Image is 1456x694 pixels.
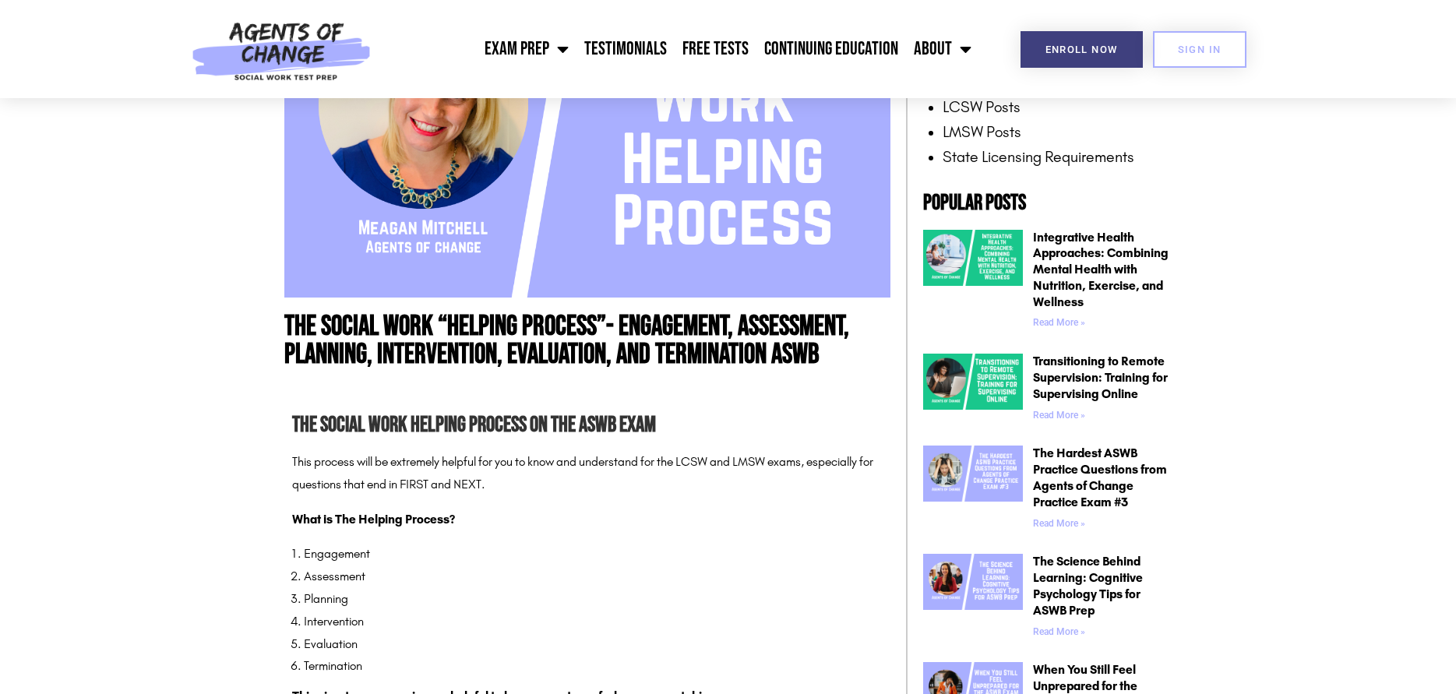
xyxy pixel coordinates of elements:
[675,30,756,69] a: Free Tests
[1033,518,1085,529] a: Read more about The Hardest ASWB Practice Questions from Agents of Change Practice Exam #3
[943,97,1021,116] a: LCSW Posts
[1153,31,1246,68] a: SIGN IN
[906,30,979,69] a: About
[1033,354,1168,401] a: Transitioning to Remote Supervision: Training for Supervising Online
[1045,44,1118,55] span: Enroll Now
[379,30,979,69] nav: Menu
[292,408,883,443] h2: The Social Work Helping Process on the ASWB Exam
[1033,626,1085,637] a: Read more about The Science Behind Learning: Cognitive Psychology Tips for ASWB Prep
[304,633,883,656] li: Evaluation
[1033,410,1085,421] a: Read more about Transitioning to Remote Supervision: Training for Supervising Online
[304,565,883,588] li: Assessment
[1033,446,1167,509] a: The Hardest ASWB Practice Questions from Agents of Change Practice Exam #3
[923,446,1023,502] img: The Hardest ASWB Practice Questions from Agents of Change Practice Exam #3
[304,543,883,565] li: Engagement
[304,655,883,678] li: Termination
[1178,44,1222,55] span: SIGN IN
[923,554,1023,643] a: The Science Behind Learning Cognitive Psychology Tips for ASWB Prep
[943,147,1134,166] a: State Licensing Requirements
[923,554,1023,610] img: The Science Behind Learning Cognitive Psychology Tips for ASWB Prep
[1033,317,1085,328] a: Read more about Integrative Health Approaches: Combining Mental Health with Nutrition, Exercise, ...
[304,588,883,611] li: Planning
[304,611,883,633] li: Intervention
[576,30,675,69] a: Testimonials
[923,354,1023,410] img: Transitioning to Remote Supervision Training for Supervising Online
[1033,230,1169,309] a: Integrative Health Approaches: Combining Mental Health with Nutrition, Exercise, and Wellness
[923,446,1023,534] a: The Hardest ASWB Practice Questions from Agents of Change Practice Exam #3
[923,192,1172,214] h2: Popular Posts
[943,122,1021,141] a: LMSW Posts
[1021,31,1143,68] a: Enroll Now
[923,230,1023,335] a: Integrative Health Approaches Combining Mental Health with Nutrition, Exercise, and Wellness
[284,313,890,369] h1: The Social Work “Helping Process”- Engagement, Assessment, Planning, Intervention, Evaluation, an...
[477,30,576,69] a: Exam Prep
[756,30,906,69] a: Continuing Education
[923,230,1023,286] img: Integrative Health Approaches Combining Mental Health with Nutrition, Exercise, and Wellness
[1033,554,1143,617] a: The Science Behind Learning: Cognitive Psychology Tips for ASWB Prep
[292,512,455,527] strong: What is The Helping Process?
[923,354,1023,426] a: Transitioning to Remote Supervision Training for Supervising Online
[292,451,883,496] p: This process will be extremely helpful for you to know and understand for the LCSW and LMSW exams...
